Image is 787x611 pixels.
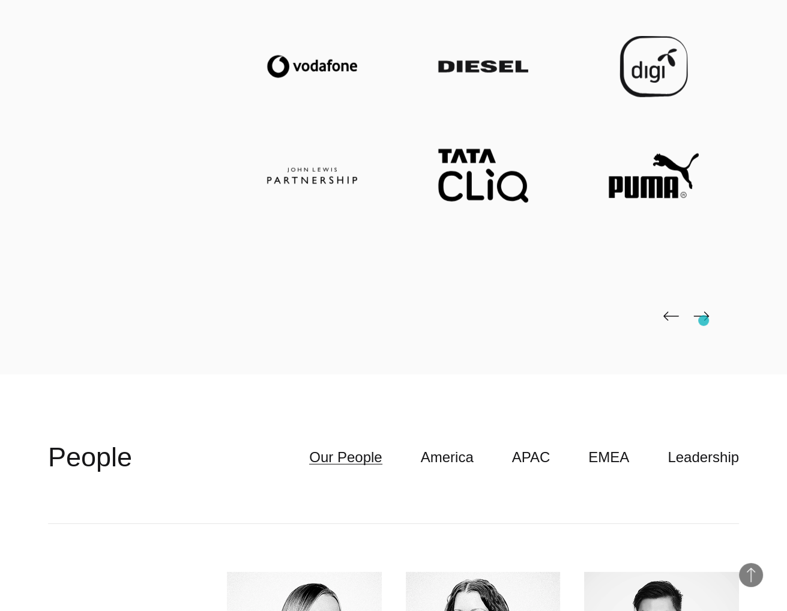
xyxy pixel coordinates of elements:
[588,446,629,469] a: EMEA
[438,145,528,206] img: TataCliq
[48,439,132,475] h2: People
[421,446,474,469] a: America
[512,446,550,469] a: APAC
[438,36,528,97] img: Diesel
[693,312,709,321] img: page-next-black.png
[267,145,357,206] img: John Lewis
[609,36,699,97] img: Digi
[267,36,357,97] img: Vodafone
[739,563,763,587] button: Back to Top
[609,145,699,206] img: Puma
[309,446,382,469] a: Our People
[668,446,739,469] a: Leadership
[663,312,679,321] img: page-back-black.png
